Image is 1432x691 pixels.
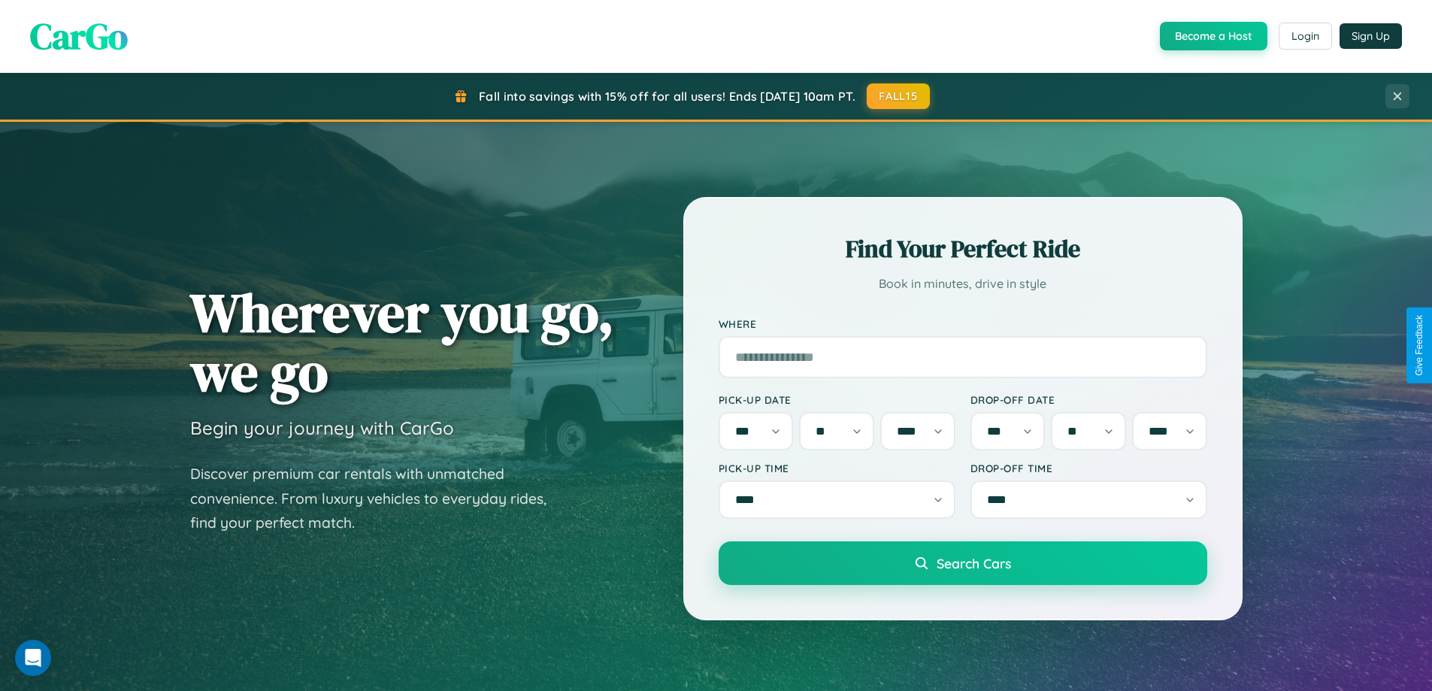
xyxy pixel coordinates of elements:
h2: Find Your Perfect Ride [719,232,1207,265]
div: Open Intercom Messenger [15,640,51,676]
button: Sign Up [1340,23,1402,49]
label: Drop-off Date [970,393,1207,406]
h1: Wherever you go, we go [190,283,614,402]
span: CarGo [30,11,128,61]
label: Drop-off Time [970,462,1207,474]
button: Search Cars [719,541,1207,585]
label: Pick-up Time [719,462,955,474]
span: Fall into savings with 15% off for all users! Ends [DATE] 10am PT. [479,89,855,104]
span: Search Cars [937,555,1011,571]
div: Give Feedback [1414,315,1424,376]
label: Where [719,317,1207,330]
button: FALL15 [867,83,930,109]
p: Book in minutes, drive in style [719,273,1207,295]
button: Become a Host [1160,22,1267,50]
p: Discover premium car rentals with unmatched convenience. From luxury vehicles to everyday rides, ... [190,462,566,535]
button: Login [1279,23,1332,50]
h3: Begin your journey with CarGo [190,417,454,439]
label: Pick-up Date [719,393,955,406]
